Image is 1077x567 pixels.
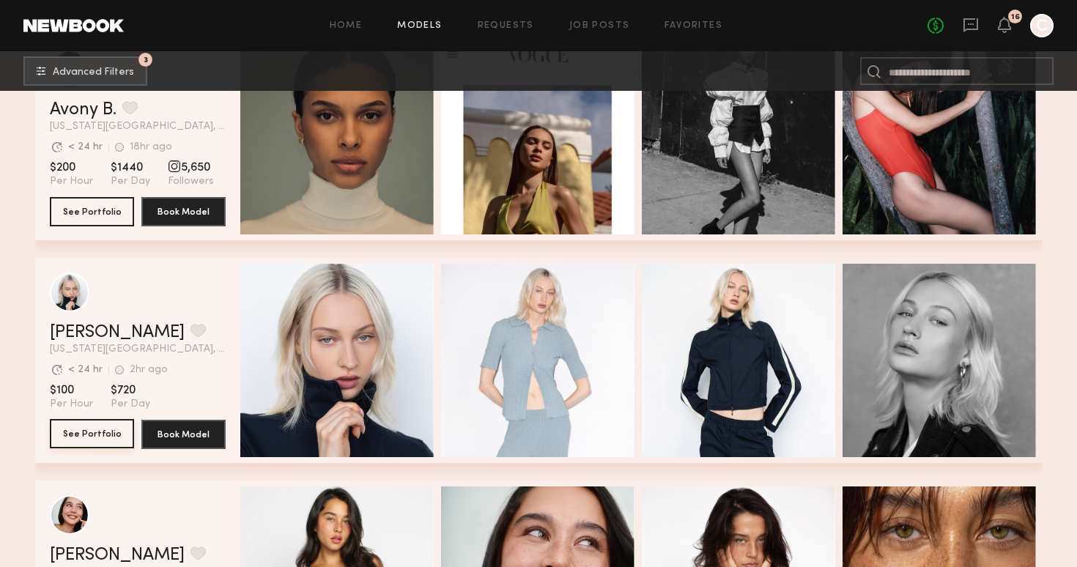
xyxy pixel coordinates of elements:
div: < 24 hr [68,365,103,375]
a: Favorites [665,21,722,31]
span: 3 [144,56,148,63]
a: Job Posts [569,21,630,31]
span: Per Hour [50,398,93,411]
div: 2hr ago [130,365,168,375]
div: 16 [1011,13,1020,21]
button: See Portfolio [50,197,134,226]
a: Models [397,21,442,31]
a: Requests [478,21,534,31]
span: $100 [50,383,93,398]
span: $1440 [111,160,150,175]
span: $200 [50,160,93,175]
a: [PERSON_NAME] [50,546,185,564]
button: Book Model [141,420,226,449]
button: See Portfolio [50,419,134,448]
div: < 24 hr [68,142,103,152]
a: See Portfolio [50,420,134,449]
button: 3Advanced Filters [23,56,147,86]
span: $720 [111,383,150,398]
span: 5,650 [168,160,214,175]
a: C [1030,14,1054,37]
span: [US_STATE][GEOGRAPHIC_DATA], [GEOGRAPHIC_DATA] [50,122,226,132]
span: Followers [168,175,214,188]
span: Per Hour [50,175,93,188]
a: Home [330,21,363,31]
button: Book Model [141,197,226,226]
span: Advanced Filters [53,67,134,78]
a: Avony B. [50,101,116,119]
span: Per Day [111,175,150,188]
span: [US_STATE][GEOGRAPHIC_DATA], [GEOGRAPHIC_DATA] [50,344,226,355]
a: [PERSON_NAME] [50,324,185,341]
div: 18hr ago [130,142,172,152]
span: Per Day [111,398,150,411]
